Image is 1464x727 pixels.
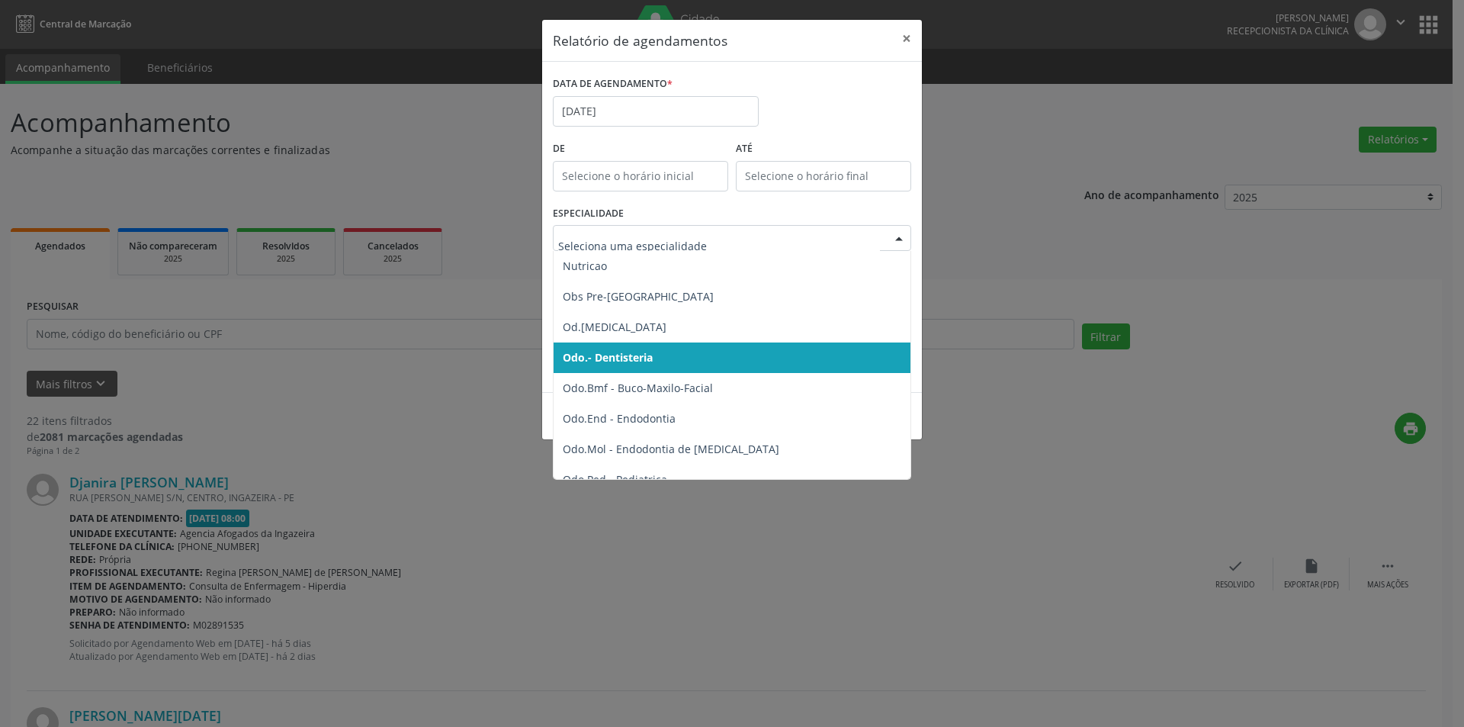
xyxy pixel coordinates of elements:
span: Obs Pre-[GEOGRAPHIC_DATA] [563,289,714,304]
span: Odo.End - Endodontia [563,411,676,426]
input: Selecione o horário final [736,161,911,191]
label: De [553,137,728,161]
span: Nutricao [563,259,607,273]
label: ATÉ [736,137,911,161]
input: Selecione uma data ou intervalo [553,96,759,127]
span: Odo.Mol - Endodontia de [MEDICAL_DATA] [563,442,779,456]
button: Close [891,20,922,57]
input: Selecione o horário inicial [553,161,728,191]
span: Odo.Bmf - Buco-Maxilo-Facial [563,381,713,395]
h5: Relatório de agendamentos [553,31,727,50]
span: Od.[MEDICAL_DATA] [563,320,666,334]
span: Odo.- Dentisteria [563,350,653,365]
label: ESPECIALIDADE [553,202,624,226]
span: Odo.Ped - Pediatrica [563,472,667,487]
input: Seleciona uma especialidade [558,230,880,261]
label: DATA DE AGENDAMENTO [553,72,673,96]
